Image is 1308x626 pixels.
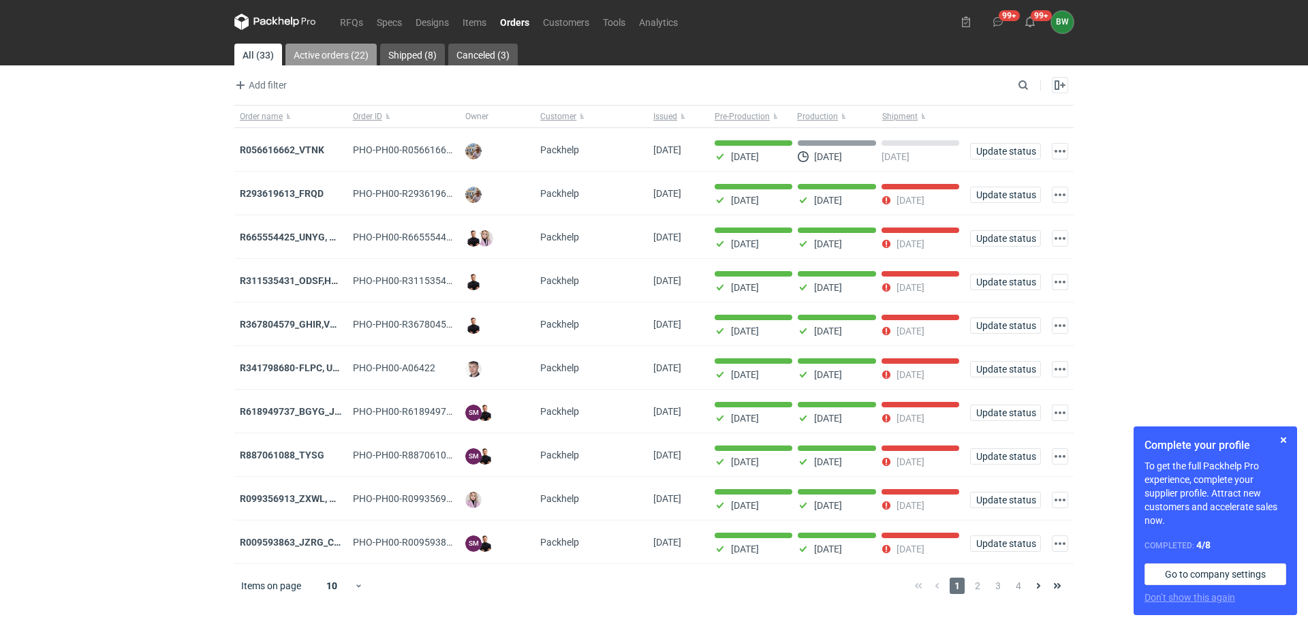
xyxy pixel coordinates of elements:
[976,408,1035,418] span: Update status
[653,188,681,199] span: 10/06/2025
[1052,230,1068,247] button: Actions
[310,576,354,595] div: 10
[370,14,409,30] a: Specs
[731,369,759,380] p: [DATE]
[240,450,324,460] a: R887061088_TYSG
[240,144,324,155] a: R056616662_VTNK
[240,275,353,286] a: R311535431_ODSF,HMHH
[465,274,482,290] img: Tomasz Kubiak
[540,493,579,504] span: Packhelp
[477,448,493,465] img: Tomasz Kubiak
[465,317,482,334] img: Tomasz Kubiak
[1144,563,1286,585] a: Go to company settings
[333,14,370,30] a: RFQs
[814,456,842,467] p: [DATE]
[540,362,579,373] span: Packhelp
[240,362,381,373] a: R341798680-FLPC, URQW, XTXF
[897,326,924,337] p: [DATE]
[1052,361,1068,377] button: Actions
[970,492,1041,508] button: Update status
[540,319,579,330] span: Packhelp
[991,578,1006,594] span: 3
[1052,187,1068,203] button: Actions
[653,111,677,122] span: Issued
[465,492,482,508] img: Klaudia Wiśniewska
[976,364,1035,374] span: Update status
[409,14,456,30] a: Designs
[970,274,1041,290] button: Update status
[632,14,685,30] a: Analytics
[970,405,1041,421] button: Update status
[794,106,879,127] button: Production
[1144,459,1286,527] p: To get the full Packhelp Pro experience, complete your supplier profile. Attract new customers an...
[477,230,493,247] img: Klaudia Wiśniewska
[814,195,842,206] p: [DATE]
[240,111,283,122] span: Order name
[976,452,1035,461] span: Update status
[1052,317,1068,334] button: Actions
[797,111,838,122] span: Production
[814,369,842,380] p: [DATE]
[285,44,377,65] a: Active orders (22)
[987,11,1009,33] button: 99+
[596,14,632,30] a: Tools
[240,406,416,417] a: R618949737_BGYG_JJWU_AOVG_WTNK
[353,275,514,286] span: PHO-PH00-R311535431_ODSF,HMHH
[240,232,382,242] a: R665554425_UNYG, SAZV, FHAQ
[731,326,759,337] p: [DATE]
[970,578,985,594] span: 2
[240,188,324,199] strong: R293619613_FRQD
[353,493,543,504] span: PHO-PH00-R099356913_ZXWL,-GEQI,-PMJL
[1052,405,1068,421] button: Actions
[731,238,759,249] p: [DATE]
[976,190,1035,200] span: Update status
[456,14,493,30] a: Items
[814,413,842,424] p: [DATE]
[240,319,348,330] a: R367804579_GHIR,VZKA
[1052,448,1068,465] button: Actions
[1015,77,1059,93] input: Search
[353,188,486,199] span: PHO-PH00-R293619613_FRQD
[536,14,596,30] a: Customers
[653,450,681,460] span: 27/11/2024
[1052,143,1068,159] button: Actions
[1144,591,1235,604] button: Don’t show this again
[976,277,1035,287] span: Update status
[1019,11,1041,33] button: 99+
[882,151,909,162] p: [DATE]
[241,579,301,593] span: Items on page
[814,544,842,554] p: [DATE]
[353,144,486,155] span: PHO-PH00-R056616662_VTNK
[970,448,1041,465] button: Update status
[540,232,579,242] span: Packhelp
[1144,538,1286,552] div: Completed:
[882,111,918,122] span: Shipment
[465,230,482,247] img: Tomasz Kubiak
[540,111,576,122] span: Customer
[731,151,759,162] p: [DATE]
[715,111,770,122] span: Pre-Production
[1052,274,1068,290] button: Actions
[970,535,1041,552] button: Update status
[240,537,349,548] strong: R009593863_JZRG_CIHJ
[465,187,482,203] img: Michał Palasek
[976,146,1035,156] span: Update status
[540,537,579,548] span: Packhelp
[1052,492,1068,508] button: Actions
[353,319,510,330] span: PHO-PH00-R367804579_GHIR,VZKA
[347,106,461,127] button: Order ID
[240,493,380,504] a: R099356913_ZXWL, GEQI, PMJL
[353,111,382,122] span: Order ID
[653,406,681,417] span: 09/01/2025
[653,232,681,242] span: 05/05/2025
[976,234,1035,243] span: Update status
[465,361,482,377] img: Maciej Sikora
[976,539,1035,548] span: Update status
[897,238,924,249] p: [DATE]
[1011,578,1026,594] span: 4
[465,448,482,465] figcaption: SM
